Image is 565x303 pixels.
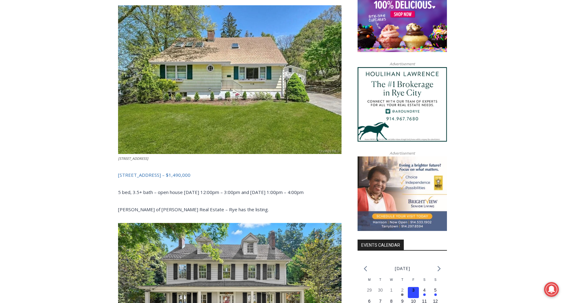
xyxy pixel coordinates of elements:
[358,240,404,250] h2: Events Calendar
[375,277,386,287] div: Tuesday
[0,61,89,77] a: [PERSON_NAME] Read Sanctuary Fall Fest: [DATE]
[419,277,430,287] div: Saturday
[118,206,342,213] p: [PERSON_NAME] of [PERSON_NAME] Real Estate – Rye has the listing.
[156,0,291,60] div: "[PERSON_NAME] and I covered the [DATE] Parade, which was a really eye opening experience as I ha...
[375,287,386,298] button: 30
[395,264,410,273] li: [DATE]
[390,278,393,281] span: W
[383,150,421,156] span: Advertisement
[5,62,79,76] h4: [PERSON_NAME] Read Sanctuary Fall Fest: [DATE]
[408,287,419,298] button: 3
[430,287,441,298] button: 5 Has events
[364,277,375,287] div: Monday
[64,52,67,58] div: 4
[437,266,441,272] a: Next month
[434,278,436,281] span: S
[423,293,426,296] em: Has events
[118,156,342,161] figcaption: [STREET_ADDRESS]
[390,288,393,293] time: 1
[148,60,299,77] a: Intern @ [DOMAIN_NAME]
[423,288,426,293] time: 4
[367,288,372,293] time: 29
[364,266,367,272] a: Previous month
[368,278,371,281] span: M
[419,287,430,298] button: 4 Has events
[386,277,397,287] div: Wednesday
[412,288,415,293] time: 3
[358,67,447,142] img: Houlihan Lawrence The #1 Brokerage in Rye City
[434,293,437,296] em: Has events
[430,277,441,287] div: Sunday
[423,278,425,281] span: S
[118,188,342,196] p: 5 bed, 3.5+ bath – open house [DATE] 12:00pm – 3:00pm and [DATE] 1:00pm – 4:00pm
[118,5,342,154] img: 116 North Street, Rye
[364,287,375,298] button: 29
[383,61,421,67] span: Advertisement
[401,288,403,293] time: 2
[72,52,75,58] div: 6
[412,278,414,281] span: F
[118,172,190,178] a: [STREET_ADDRESS] – $1,490,000
[386,287,397,298] button: 1
[161,61,286,75] span: Intern @ [DOMAIN_NAME]
[397,287,408,298] button: 2 Has events
[358,156,447,231] img: Brightview Senior Living
[434,288,437,293] time: 5
[397,277,408,287] div: Thursday
[64,18,82,50] div: Live Music
[401,293,403,296] em: Has events
[408,277,419,287] div: Friday
[378,288,383,293] time: 30
[401,278,403,281] span: T
[379,278,381,281] span: T
[69,52,70,58] div: /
